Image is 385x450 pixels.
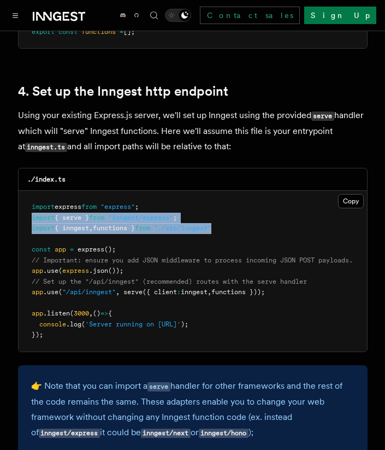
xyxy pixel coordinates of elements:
span: (); [104,246,116,253]
a: Sign Up [304,7,376,24]
span: ; [173,214,177,221]
span: ( [58,267,62,274]
span: import [32,203,55,211]
span: from [135,224,150,232]
span: 'Server running on [URL]' [85,320,181,328]
span: const [58,28,78,36]
span: import [32,224,55,232]
span: // Important: ensure you add JSON middleware to process incoming JSON POST payloads. [32,256,353,264]
span: import [32,214,55,221]
span: ( [70,309,74,317]
span: , [89,309,93,317]
span: "inngest/express" [108,214,173,221]
span: () [93,309,100,317]
span: express [55,203,81,211]
a: Contact sales [200,7,300,24]
span: // Set up the "/api/inngest" (recommended) routes with the serve handler [32,278,307,285]
span: export [32,28,55,36]
span: const [32,246,51,253]
code: ./index.ts [27,176,66,183]
span: from [81,203,97,211]
span: express [62,267,89,274]
span: from [89,214,104,221]
span: app [32,309,43,317]
a: 4. Set up the Inngest http endpoint [18,84,228,99]
span: functions })); [211,288,265,296]
p: 👉 Note that you can import a handler for other frameworks and the rest of the code remains the sa... [31,378,354,441]
span: express [78,246,104,253]
span: { serve } [55,214,89,221]
code: serve [147,382,170,391]
p: Using your existing Express.js server, we'll set up Inngest using the provided handler which will... [18,108,368,155]
span: ( [81,320,85,328]
button: Toggle dark mode [165,9,191,22]
span: ({ client [143,288,177,296]
span: => [100,309,108,317]
code: inngest/hono [199,429,248,438]
span: ; [135,203,139,211]
span: .json [89,267,108,274]
span: , [89,224,93,232]
button: Copy [338,194,364,208]
span: .use [43,288,58,296]
span: 3000 [74,309,89,317]
code: inngest.ts [25,143,67,152]
span: = [70,246,74,253]
button: Find something... [147,9,161,22]
code: inngest/express [39,429,100,438]
code: inngest/next [141,429,191,438]
span: { inngest [55,224,89,232]
span: = [120,28,123,36]
span: inngest [181,288,208,296]
span: "/api/inngest" [62,288,116,296]
span: app [32,267,43,274]
button: Toggle navigation [9,9,22,22]
span: []; [123,28,135,36]
span: app [55,246,66,253]
a: serve [147,381,170,391]
span: .log [66,320,81,328]
span: "./src/inngest" [154,224,211,232]
span: console [39,320,66,328]
code: serve [311,112,334,121]
span: app [32,288,43,296]
span: ); [181,320,188,328]
span: }); [32,331,43,338]
span: ( [58,288,62,296]
span: serve [123,288,143,296]
span: , [116,288,120,296]
span: ()); [108,267,123,274]
span: functions [81,28,116,36]
span: { [108,309,112,317]
span: : [177,288,181,296]
span: functions } [93,224,135,232]
span: .listen [43,309,70,317]
span: , [208,288,211,296]
span: "express" [100,203,135,211]
span: .use [43,267,58,274]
